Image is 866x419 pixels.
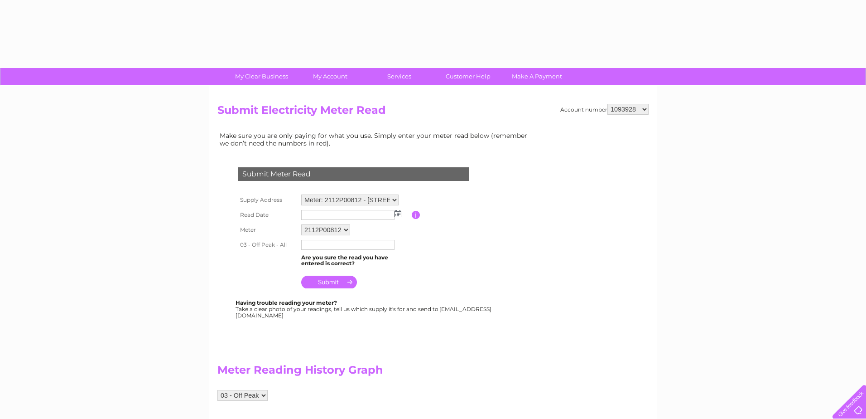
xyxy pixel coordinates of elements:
[224,68,299,85] a: My Clear Business
[236,299,337,306] b: Having trouble reading your meter?
[217,364,534,381] h2: Meter Reading History Graph
[238,167,469,181] div: Submit Meter Read
[217,104,649,121] h2: Submit Electricity Meter Read
[500,68,574,85] a: Make A Payment
[431,68,505,85] a: Customer Help
[217,130,534,149] td: Make sure you are only paying for what you use. Simply enter your meter read below (remember we d...
[299,252,412,269] td: Are you sure the read you have entered is correct?
[236,192,299,208] th: Supply Address
[362,68,437,85] a: Services
[293,68,368,85] a: My Account
[236,238,299,252] th: 03 - Off Peak - All
[236,208,299,222] th: Read Date
[395,210,401,217] img: ...
[560,104,649,115] div: Account number
[412,211,420,219] input: Information
[236,300,493,318] div: Take a clear photo of your readings, tell us which supply it's for and send to [EMAIL_ADDRESS][DO...
[236,222,299,238] th: Meter
[301,276,357,288] input: Submit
